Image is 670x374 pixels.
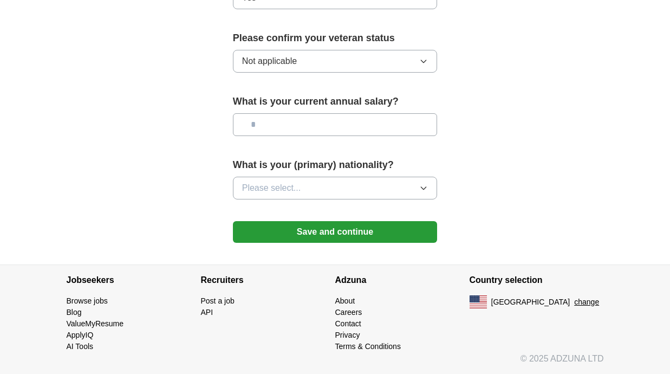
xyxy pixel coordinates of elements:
[470,295,487,308] img: US flag
[67,331,94,339] a: ApplyIQ
[233,177,438,199] button: Please select...
[67,308,82,317] a: Blog
[233,221,438,243] button: Save and continue
[574,296,599,308] button: change
[201,308,213,317] a: API
[58,352,613,374] div: © 2025 ADZUNA LTD
[233,50,438,73] button: Not applicable
[201,296,235,305] a: Post a job
[233,158,438,172] label: What is your (primary) nationality?
[335,331,360,339] a: Privacy
[335,319,361,328] a: Contact
[242,55,297,68] span: Not applicable
[67,342,94,351] a: AI Tools
[67,319,124,328] a: ValueMyResume
[233,94,438,109] label: What is your current annual salary?
[233,31,438,46] label: Please confirm your veteran status
[335,308,362,317] a: Careers
[242,182,301,195] span: Please select...
[335,296,355,305] a: About
[67,296,108,305] a: Browse jobs
[491,296,570,308] span: [GEOGRAPHIC_DATA]
[470,265,604,295] h4: Country selection
[335,342,401,351] a: Terms & Conditions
